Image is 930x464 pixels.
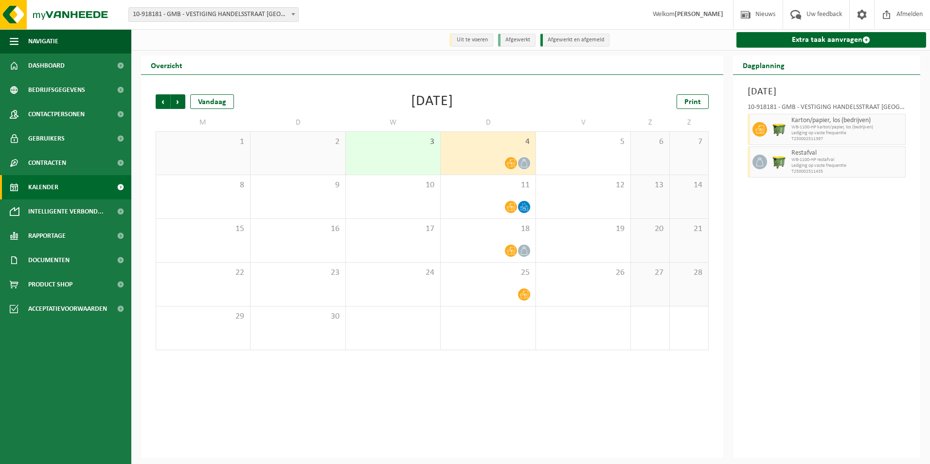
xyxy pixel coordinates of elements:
span: 18 [446,224,530,234]
span: T250002511397 [791,136,903,142]
span: 14 [675,180,703,191]
span: Restafval [791,149,903,157]
span: 27 [636,268,664,278]
h3: [DATE] [748,85,906,99]
span: 30 [255,311,340,322]
td: W [346,114,441,131]
img: WB-1100-HPE-GN-50 [772,155,787,169]
span: 8 [161,180,245,191]
span: 23 [255,268,340,278]
td: Z [670,114,709,131]
span: Documenten [28,248,70,272]
span: T250002511435 [791,169,903,175]
span: Contactpersonen [28,102,85,126]
div: [DATE] [411,94,453,109]
span: Print [684,98,701,106]
span: 17 [351,224,435,234]
span: 6 [636,137,664,147]
span: Vorige [156,94,170,109]
span: 19 [541,224,626,234]
span: Intelligente verbond... [28,199,104,224]
td: V [536,114,631,131]
strong: [PERSON_NAME] [675,11,723,18]
span: 12 [541,180,626,191]
a: Extra taak aanvragen [736,32,927,48]
span: Acceptatievoorwaarden [28,297,107,321]
span: 21 [675,224,703,234]
td: D [250,114,345,131]
span: 25 [446,268,530,278]
span: 2 [255,137,340,147]
span: 10-918181 - GMB - VESTIGING HANDELSSTRAAT VEURNE - VEURNE [128,7,299,22]
span: 24 [351,268,435,278]
img: WB-1100-HPE-GN-50 [772,122,787,137]
li: Afgewerkt en afgemeld [540,34,609,47]
li: Uit te voeren [449,34,493,47]
span: Gebruikers [28,126,65,151]
h2: Overzicht [141,55,192,74]
span: Rapportage [28,224,66,248]
h2: Dagplanning [733,55,794,74]
span: 10-918181 - GMB - VESTIGING HANDELSSTRAAT VEURNE - VEURNE [129,8,298,21]
span: Lediging op vaste frequentie [791,130,903,136]
span: 15 [161,224,245,234]
span: Contracten [28,151,66,175]
span: WB-1100-HP restafval [791,157,903,163]
span: 26 [541,268,626,278]
span: Dashboard [28,54,65,78]
span: WB-1100-HP karton/papier, los (bedrijven) [791,125,903,130]
span: Lediging op vaste frequentie [791,163,903,169]
span: 28 [675,268,703,278]
span: Karton/papier, los (bedrijven) [791,117,903,125]
span: 4 [446,137,530,147]
span: 3 [351,137,435,147]
span: 1 [161,137,245,147]
span: Kalender [28,175,58,199]
span: Bedrijfsgegevens [28,78,85,102]
span: Navigatie [28,29,58,54]
span: 20 [636,224,664,234]
td: M [156,114,250,131]
span: Volgende [171,94,185,109]
span: 16 [255,224,340,234]
span: 9 [255,180,340,191]
span: 7 [675,137,703,147]
span: 13 [636,180,664,191]
span: 11 [446,180,530,191]
span: 5 [541,137,626,147]
div: Vandaag [190,94,234,109]
td: D [441,114,536,131]
li: Afgewerkt [498,34,536,47]
span: Product Shop [28,272,72,297]
td: Z [631,114,670,131]
span: 10 [351,180,435,191]
a: Print [677,94,709,109]
div: 10-918181 - GMB - VESTIGING HANDELSSTRAAT [GEOGRAPHIC_DATA] [748,104,906,114]
span: 22 [161,268,245,278]
span: 29 [161,311,245,322]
